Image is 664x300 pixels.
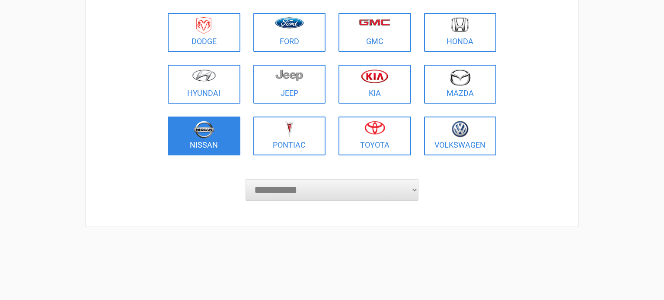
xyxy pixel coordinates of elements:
img: nissan [194,121,214,139]
img: dodge [196,17,211,34]
a: Kia [338,65,411,104]
img: hyundai [192,69,216,82]
img: mazda [449,69,471,86]
a: Jeep [253,65,326,104]
a: Nissan [168,117,240,155]
img: toyota [364,121,385,135]
a: GMC [338,13,411,52]
img: kia [361,69,388,83]
a: Pontiac [253,117,326,155]
a: Hyundai [168,65,240,104]
a: Ford [253,13,326,52]
a: Honda [424,13,497,52]
img: pontiac [285,121,294,137]
a: Toyota [338,117,411,155]
a: Volkswagen [424,117,497,155]
a: Mazda [424,65,497,104]
img: ford [275,17,304,28]
img: volkswagen [452,121,469,138]
a: Dodge [168,13,240,52]
img: gmc [359,19,390,26]
img: honda [451,17,469,32]
img: jeep [275,69,303,81]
